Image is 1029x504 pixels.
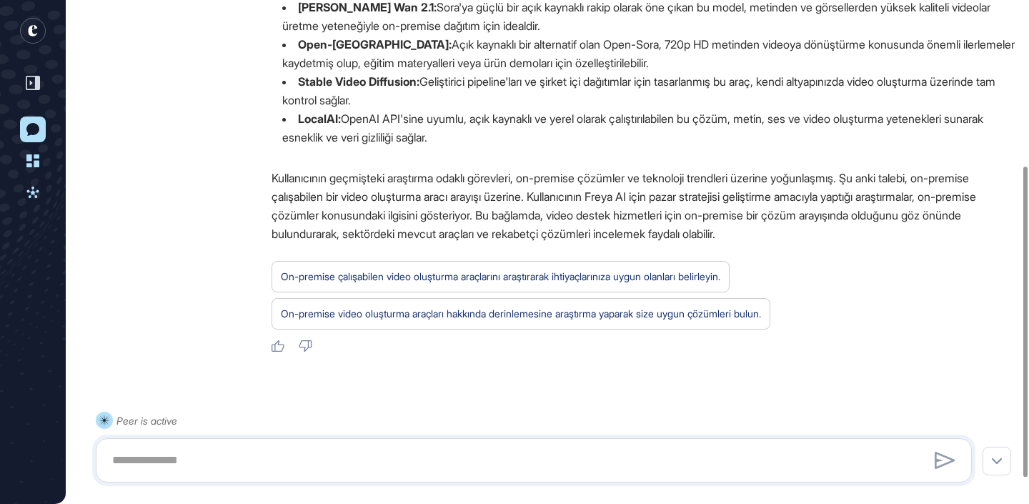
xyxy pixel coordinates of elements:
[272,72,1015,109] li: Geliştirici pipeline'ları ve şirket içi dağıtımlar için tasarlanmış bu araç, kendi altyapınızda v...
[272,109,1015,147] li: OpenAI API'sine uyumlu, açık kaynaklı ve yerel olarak çalıştırılabilen bu çözüm, metin, ses ve vi...
[20,18,46,44] div: entrapeer-logo
[281,305,761,323] div: On-premise video oluşturma araçları hakkında derinlemesine araştırma yaparak size uygun çözümleri...
[272,169,1015,243] p: Kullanıcının geçmişteki araştırma odaklı görevleri, on-premise çözümler ve teknoloji trendleri üz...
[298,37,452,51] strong: Open-[GEOGRAPHIC_DATA]:
[272,35,1015,72] li: Açık kaynaklı bir alternatif olan Open-Sora, 720p HD metinden videoya dönüştürme konusunda önemli...
[281,267,720,286] div: On-premise çalışabilen video oluşturma araçlarını araştırarak ihtiyaçlarınıza uygun olanları beli...
[298,112,341,126] strong: LocalAI:
[116,412,177,430] div: Peer is active
[298,74,419,89] strong: Stable Video Diffusion:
